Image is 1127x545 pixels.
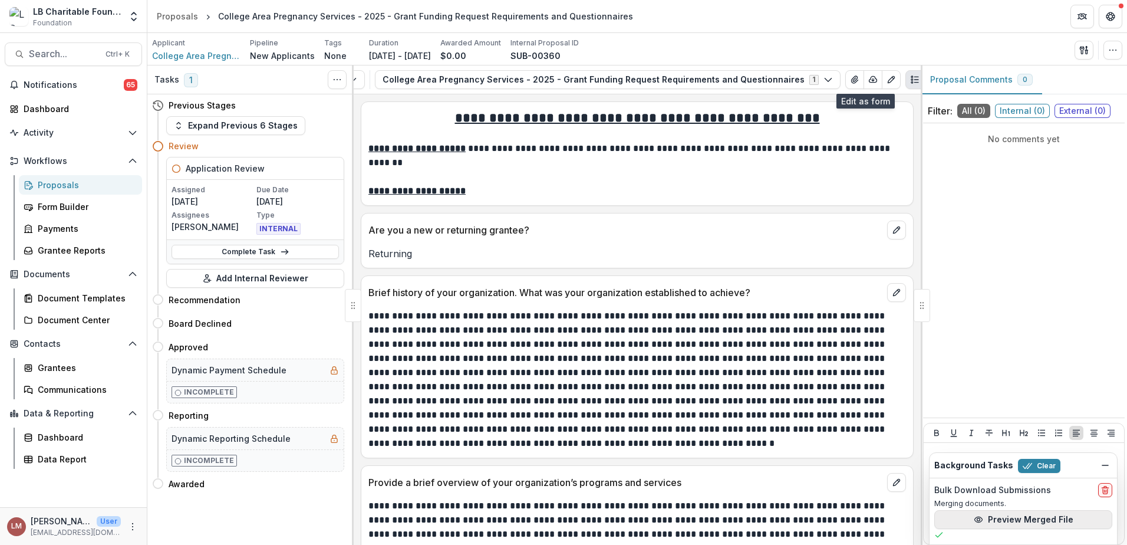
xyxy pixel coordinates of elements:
[250,50,315,62] p: New Applicants
[19,219,142,238] a: Payments
[172,432,291,445] h5: Dynamic Reporting Schedule
[24,339,123,349] span: Contacts
[964,426,978,440] button: Italicize
[38,179,133,191] div: Proposals
[982,426,996,440] button: Strike
[887,473,906,492] button: edit
[934,498,1112,509] p: Merging documents.
[324,50,347,62] p: None
[1087,426,1101,440] button: Align Center
[38,383,133,396] div: Communications
[250,38,278,48] p: Pipeline
[934,461,1013,471] h2: Background Tasks
[19,241,142,260] a: Grantee Reports
[31,527,121,538] p: [EMAIL_ADDRESS][DOMAIN_NAME]
[1099,5,1122,28] button: Get Help
[928,104,953,118] p: Filter:
[1098,458,1112,472] button: Dismiss
[369,50,431,62] p: [DATE] - [DATE]
[169,478,205,490] h4: Awarded
[368,475,882,490] p: Provide a brief overview of your organization’s programs and services
[19,358,142,377] a: Grantees
[172,210,254,221] p: Assignees
[172,364,286,376] h5: Dynamic Payment Schedule
[368,223,882,237] p: Are you a new or returning grantee?
[124,79,137,91] span: 65
[1098,483,1112,497] button: delete
[169,140,199,152] h4: Review
[934,485,1051,495] h2: Bulk Download Submissions
[33,18,72,28] span: Foundation
[324,38,342,48] p: Tags
[19,310,142,330] a: Document Center
[184,455,234,466] p: Incomplete
[5,123,142,142] button: Open Activity
[882,70,901,89] button: Edit as form
[172,245,339,259] a: Complete Task
[24,128,123,138] span: Activity
[510,38,579,48] p: Internal Proposal ID
[24,103,133,115] div: Dashboard
[921,65,1042,94] button: Proposal Comments
[5,42,142,66] button: Search...
[256,223,301,235] span: INTERNAL
[169,99,236,111] h4: Previous Stages
[905,70,924,89] button: Plaintext view
[24,80,124,90] span: Notifications
[19,197,142,216] a: Form Builder
[31,515,92,527] p: [PERSON_NAME]
[5,99,142,119] a: Dashboard
[256,185,339,195] p: Due Date
[19,449,142,469] a: Data Report
[887,221,906,239] button: edit
[152,8,638,25] nav: breadcrumb
[152,50,240,62] a: College Area Pregnancy Services
[33,5,121,18] div: LB Charitable Foundation
[1023,75,1027,84] span: 0
[1070,5,1094,28] button: Partners
[38,362,133,374] div: Grantees
[97,516,121,527] p: User
[368,247,906,261] p: Returning
[172,185,254,195] p: Assigned
[1018,459,1060,473] button: Clear
[169,341,208,353] h4: Approved
[184,73,198,87] span: 1
[169,409,209,422] h4: Reporting
[172,195,254,208] p: [DATE]
[38,453,133,465] div: Data Report
[1034,426,1049,440] button: Bullet List
[19,380,142,399] a: Communications
[934,510,1112,529] button: Preview Merged File
[328,70,347,89] button: Toggle View Cancelled Tasks
[24,270,123,280] span: Documents
[887,283,906,302] button: edit
[24,409,123,419] span: Data & Reporting
[38,292,133,304] div: Document Templates
[5,334,142,353] button: Open Contacts
[38,201,133,213] div: Form Builder
[11,523,22,530] div: Loida Mendoza
[218,10,633,22] div: College Area Pregnancy Services - 2025 - Grant Funding Request Requirements and Questionnaires
[152,8,203,25] a: Proposals
[1069,426,1083,440] button: Align Left
[24,156,123,166] span: Workflows
[169,317,232,330] h4: Board Declined
[845,70,864,89] button: View Attached Files
[5,265,142,284] button: Open Documents
[126,520,140,534] button: More
[999,426,1013,440] button: Heading 1
[440,50,466,62] p: $0.00
[19,288,142,308] a: Document Templates
[184,387,234,398] p: Incomplete
[186,162,265,175] h5: Application Review
[510,50,561,62] p: SUB-00360
[38,222,133,235] div: Payments
[5,75,142,94] button: Notifications65
[154,75,179,85] h3: Tasks
[38,314,133,326] div: Document Center
[38,244,133,257] div: Grantee Reports
[126,5,142,28] button: Open entity switcher
[157,10,198,22] div: Proposals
